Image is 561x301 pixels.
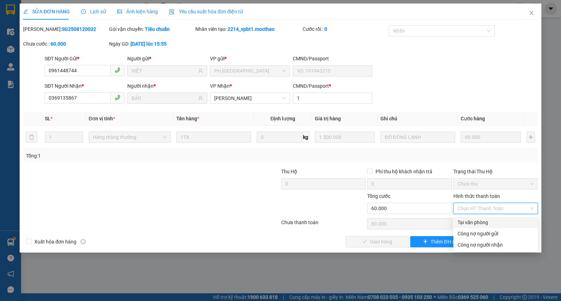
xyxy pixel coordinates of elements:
[324,26,327,32] b: 0
[89,116,115,121] span: Đơn vị tính
[380,132,455,143] input: Ghi Chú
[81,9,106,14] span: Lịch sử
[45,55,124,62] div: SĐT Người Gửi
[303,25,387,33] div: Cước rồi :
[210,55,290,62] div: VP gửi
[281,169,297,174] span: Thu Hộ
[293,82,373,90] div: CMND/Passport
[453,239,538,250] div: Cước gửi hàng sẽ được ghi vào công nợ của người nhận
[169,9,243,14] span: Yêu cầu xuất hóa đơn điện tử
[26,132,37,143] button: delete
[458,230,534,238] div: Công nợ người gửi
[23,9,70,14] span: SỬA ĐƠN HÀNG
[45,116,50,121] span: SL
[23,40,108,48] div: Chưa cước :
[453,228,538,239] div: Cước gửi hàng sẽ được ghi vào công nợ của người gửi
[315,116,341,121] span: Giá trị hàng
[176,132,251,143] input: VD: Bàn, Ghế
[458,219,534,226] div: Tại văn phòng
[81,9,86,14] span: clock-circle
[127,82,207,90] div: Người nhận
[109,40,194,48] div: Ngày GD:
[23,9,28,14] span: edit
[527,132,535,143] button: plus
[461,116,485,121] span: Cước hàng
[453,193,500,199] label: Hình thức thanh toán
[117,9,122,14] span: picture
[50,41,66,47] b: 60.000
[32,238,79,246] span: Xuất hóa đơn hàng
[315,132,375,143] input: 0
[373,168,435,175] span: Phí thu hộ khách nhận trả
[453,168,538,175] div: Trạng thái Thu Hộ
[346,236,409,247] button: checkGiao hàng
[176,116,199,121] span: Tên hàng
[458,203,534,214] span: Chọn HT Thanh Toán
[198,68,203,73] span: user
[169,9,175,15] img: icon
[214,66,286,76] span: PH Sài Gòn
[367,193,390,199] span: Tổng cước
[145,26,170,32] b: Tiêu chuẩn
[293,55,373,62] div: CMND/Passport
[130,41,167,47] b: [DATE] lúc 15:55
[62,26,96,32] b: SG2508120032
[423,239,428,245] span: plus
[109,25,194,33] div: Gói vận chuyển:
[195,25,302,33] div: Nhân viên tạo:
[270,116,295,121] span: Định lượng
[529,10,534,16] span: close
[461,132,521,143] input: 0
[378,112,458,126] th: Ghi chú
[302,132,309,143] span: kg
[115,95,120,100] span: phone
[431,238,460,246] span: Thêm ĐH mới
[228,26,275,32] b: 2214_vpbt1.mocthao
[198,96,203,101] span: user
[115,67,120,73] span: phone
[280,219,366,231] div: Chưa thanh toán
[26,152,217,160] div: Tổng: 1
[458,241,534,249] div: Công nợ người nhận
[410,236,473,247] button: plusThêm ĐH mới
[127,55,207,62] div: Người gửi
[522,4,541,23] button: Close
[210,83,230,89] span: VP Nhận
[131,67,197,75] input: Tên người gửi
[458,179,534,189] span: Chưa thu
[214,93,286,103] span: Tuy Hòa
[81,239,86,244] span: info-circle
[293,65,373,76] input: VD: 191943210
[45,82,124,90] div: SĐT Người Nhận
[93,132,167,142] span: Hàng thông thường
[117,9,158,14] span: Ảnh kiện hàng
[131,94,197,102] input: Tên người nhận
[23,25,108,33] div: [PERSON_NAME]:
